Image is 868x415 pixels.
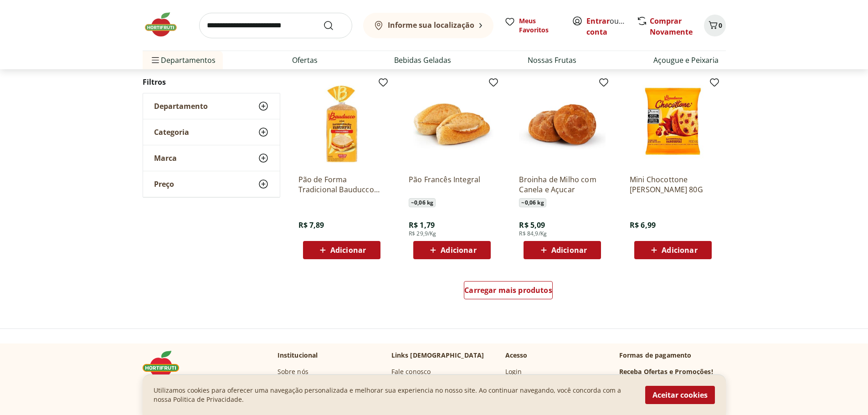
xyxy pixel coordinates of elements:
img: Pão Francês Integral [409,81,495,167]
button: Adicionar [524,241,601,259]
a: Meus Favoritos [504,16,561,35]
a: Entrar [586,16,610,26]
button: Aceitar cookies [645,386,715,404]
a: Fale conosco [391,367,431,376]
a: Ofertas [292,55,318,66]
span: R$ 1,79 [409,220,435,230]
button: Submit Search [323,20,345,31]
span: R$ 7,89 [298,220,324,230]
span: R$ 5,09 [519,220,545,230]
span: Adicionar [330,246,366,254]
button: Adicionar [303,241,380,259]
p: Links [DEMOGRAPHIC_DATA] [391,351,484,360]
img: Mini Chocottone Pacote Bauducco 80G [630,81,716,167]
a: Bebidas Geladas [394,55,451,66]
span: Departamentos [150,49,216,71]
img: Hortifruti [143,351,188,378]
button: Informe sua localização [363,13,493,38]
span: Departamento [154,102,208,111]
a: Comprar Novamente [650,16,693,37]
a: Criar conta [586,16,637,37]
img: Pão de Forma Tradicional Bauducco 390g [298,81,385,167]
p: Institucional [277,351,318,360]
a: Sobre nós [277,367,308,376]
a: Mini Chocottone [PERSON_NAME] 80G [630,174,716,195]
span: Adicionar [441,246,476,254]
a: Login [505,367,522,376]
span: ~ 0,06 kg [519,198,546,207]
button: Menu [150,49,161,71]
span: R$ 84,9/Kg [519,230,547,237]
span: 0 [719,21,722,30]
h2: Filtros [143,73,280,91]
a: Carregar mais produtos [464,281,553,303]
p: Formas de pagamento [619,351,726,360]
p: Utilizamos cookies para oferecer uma navegação personalizada e melhorar sua experiencia no nosso ... [154,386,634,404]
span: R$ 6,99 [630,220,656,230]
a: Pão de Forma Tradicional Bauducco 390g [298,174,385,195]
a: Broinha de Milho com Canela e Açucar [519,174,606,195]
button: Marca [143,145,280,171]
span: Carregar mais produtos [464,287,552,294]
input: search [199,13,352,38]
h3: Receba Ofertas e Promoções! [619,367,713,376]
span: ou [586,15,627,37]
span: R$ 29,9/Kg [409,230,437,237]
span: Preço [154,179,174,189]
p: Acesso [505,351,528,360]
button: Adicionar [413,241,491,259]
span: Marca [154,154,177,163]
button: Preço [143,171,280,197]
button: Carrinho [704,15,726,36]
a: Açougue e Peixaria [653,55,719,66]
img: Hortifruti [143,11,188,38]
span: Categoria [154,128,189,137]
button: Departamento [143,93,280,119]
span: ~ 0,06 kg [409,198,436,207]
a: Nossas Frutas [528,55,576,66]
button: Categoria [143,119,280,145]
img: Broinha de Milho com Canela e Açucar [519,81,606,167]
a: Pão Francês Integral [409,174,495,195]
b: Informe sua localização [388,20,474,30]
button: Adicionar [634,241,712,259]
span: Adicionar [662,246,697,254]
span: Adicionar [551,246,587,254]
span: Meus Favoritos [519,16,561,35]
